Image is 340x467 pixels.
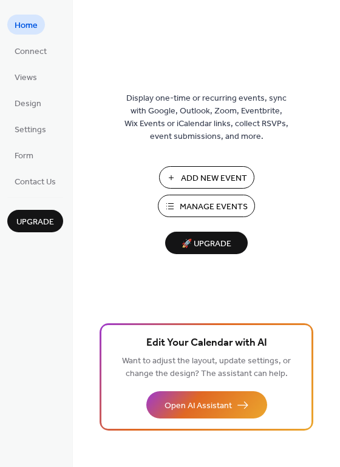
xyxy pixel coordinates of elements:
[181,172,247,185] span: Add New Event
[159,166,254,189] button: Add New Event
[7,41,54,61] a: Connect
[165,232,248,254] button: 🚀 Upgrade
[122,353,291,382] span: Want to adjust the layout, update settings, or change the design? The assistant can help.
[15,45,47,58] span: Connect
[16,216,54,229] span: Upgrade
[158,195,255,217] button: Manage Events
[7,145,41,165] a: Form
[7,119,53,139] a: Settings
[15,72,37,84] span: Views
[7,93,49,113] a: Design
[146,391,267,418] button: Open AI Assistant
[15,176,56,189] span: Contact Us
[180,201,248,213] span: Manage Events
[15,19,38,32] span: Home
[172,236,240,252] span: 🚀 Upgrade
[7,171,63,191] a: Contact Us
[124,92,288,143] span: Display one-time or recurring events, sync with Google, Outlook, Zoom, Eventbrite, Wix Events or ...
[7,15,45,35] a: Home
[15,98,41,110] span: Design
[146,335,267,352] span: Edit Your Calendar with AI
[15,124,46,136] span: Settings
[7,210,63,232] button: Upgrade
[15,150,33,163] span: Form
[7,67,44,87] a: Views
[165,400,232,412] span: Open AI Assistant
